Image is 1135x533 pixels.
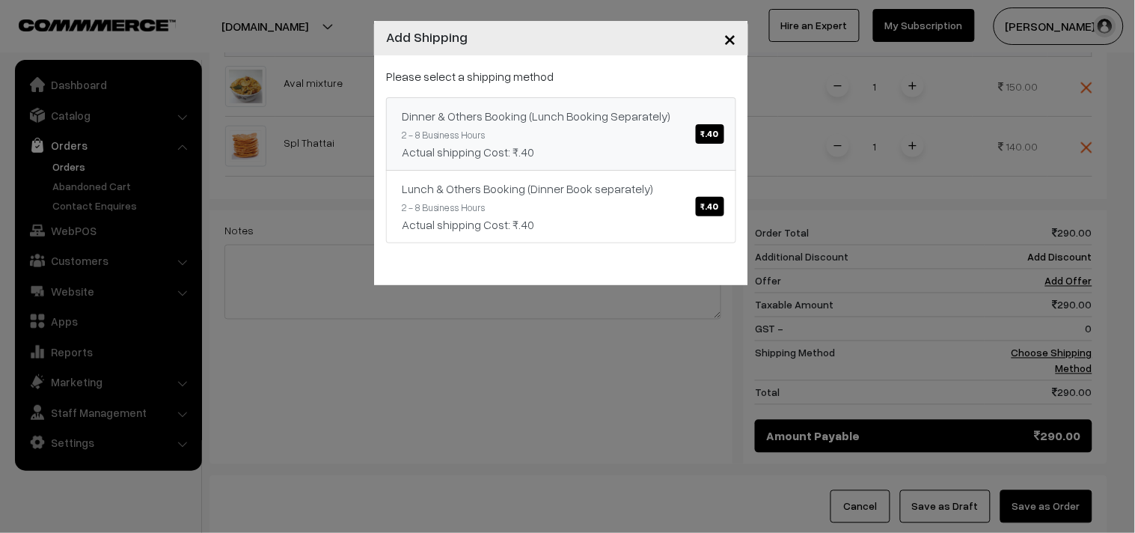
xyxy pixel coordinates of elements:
span: ₹.40 [696,124,724,144]
div: Actual shipping Cost: ₹.40 [402,216,721,234]
button: Close [712,15,748,61]
div: Lunch & Others Booking (Dinner Book separately) [402,180,721,198]
div: Actual shipping Cost: ₹.40 [402,143,721,161]
span: ₹.40 [696,197,724,216]
span: × [723,24,736,52]
a: Dinner & Others Booking (Lunch Booking Separately)₹.40 2 - 8 Business HoursActual shipping Cost: ... [386,97,736,171]
small: 2 - 8 Business Hours [402,201,485,213]
p: Please select a shipping method [386,67,736,85]
div: Dinner & Others Booking (Lunch Booking Separately) [402,107,721,125]
h4: Add Shipping [386,27,468,47]
a: Lunch & Others Booking (Dinner Book separately)₹.40 2 - 8 Business HoursActual shipping Cost: ₹.40 [386,170,736,243]
small: 2 - 8 Business Hours [402,129,485,141]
